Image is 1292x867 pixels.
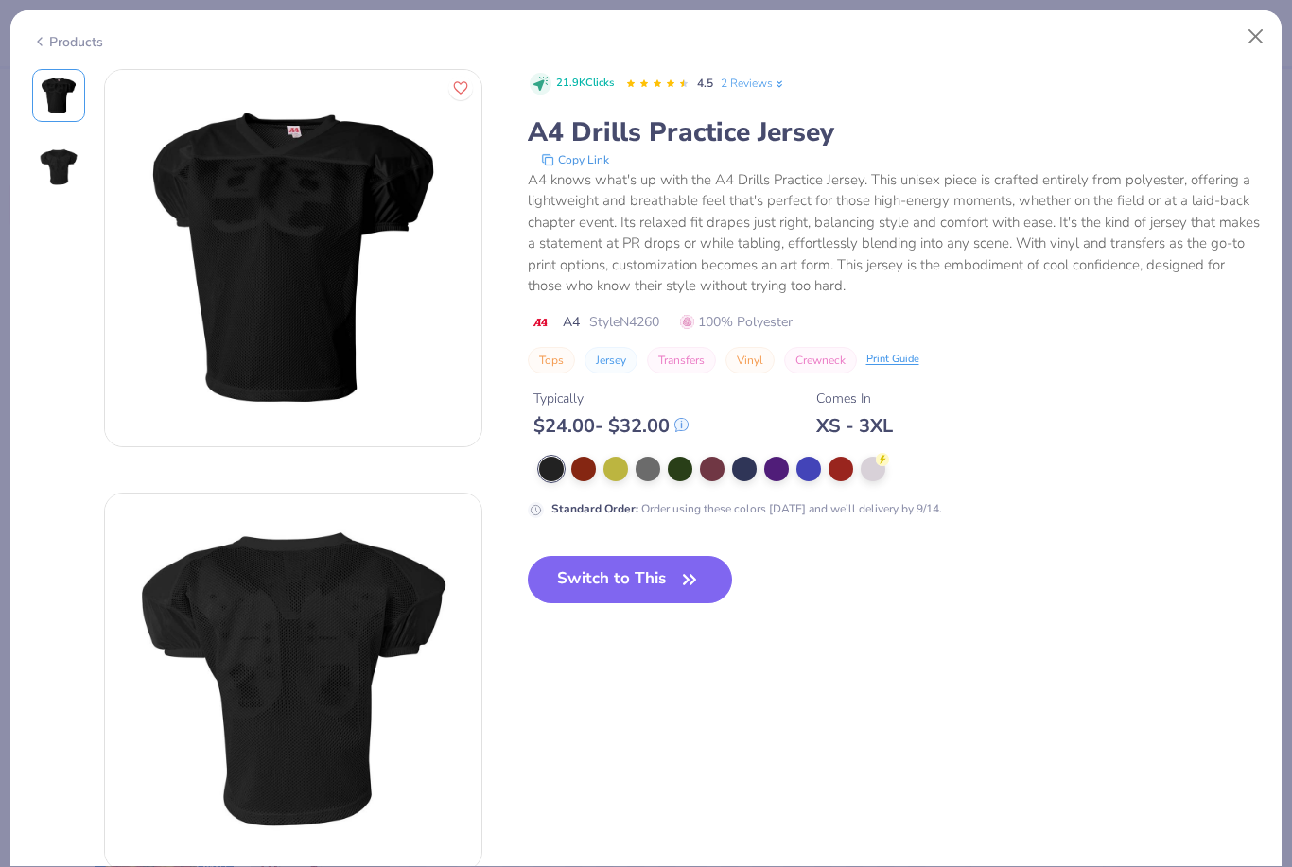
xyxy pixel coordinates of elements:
[448,76,473,100] button: Like
[697,76,713,91] span: 4.5
[36,145,81,190] img: Back
[647,347,716,373] button: Transfers
[625,69,690,99] div: 4.5 Stars
[528,556,733,603] button: Switch to This
[551,500,942,517] div: Order using these colors [DATE] and we’ll delivery by 9/14.
[528,347,575,373] button: Tops
[563,312,580,332] span: A4
[36,73,81,118] img: Front
[556,76,614,92] span: 21.9K Clicks
[721,75,786,92] a: 2 Reviews
[589,312,659,332] span: Style N4260
[725,347,775,373] button: Vinyl
[784,347,857,373] button: Crewneck
[528,169,1261,297] div: A4 knows what's up with the A4 Drills Practice Jersey. This unisex piece is crafted entirely from...
[528,315,553,330] img: brand logo
[585,347,637,373] button: Jersey
[866,352,919,368] div: Print Guide
[1238,19,1274,55] button: Close
[533,389,689,408] div: Typically
[533,414,689,438] div: $ 24.00 - $ 32.00
[105,70,481,446] img: Front
[32,32,103,52] div: Products
[551,501,638,516] strong: Standard Order :
[816,414,893,438] div: XS - 3XL
[680,312,793,332] span: 100% Polyester
[816,389,893,408] div: Comes In
[528,114,1261,150] div: A4 Drills Practice Jersey
[535,150,615,169] button: copy to clipboard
